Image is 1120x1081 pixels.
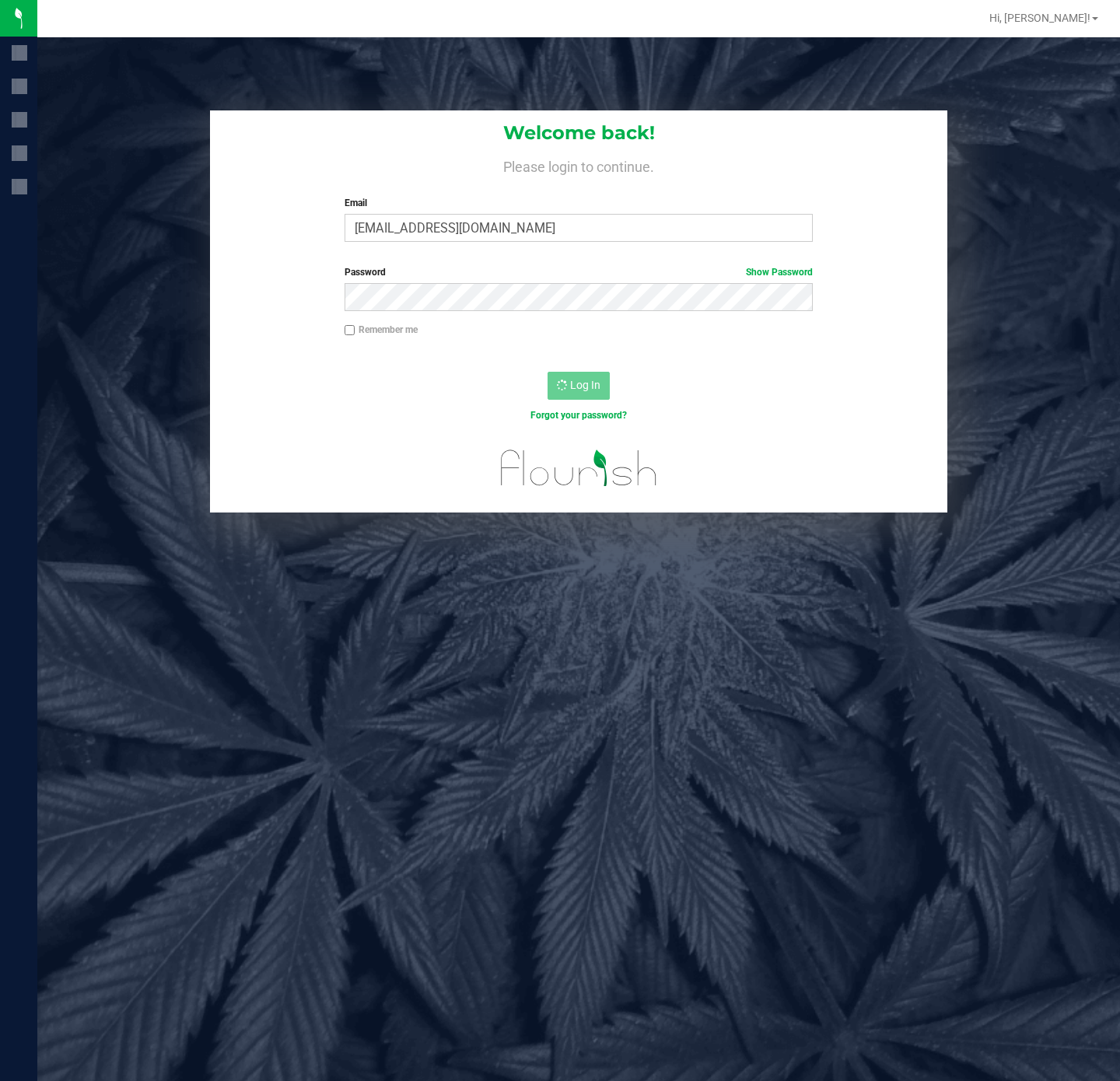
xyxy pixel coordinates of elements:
span: Hi, [PERSON_NAME]! [989,12,1090,24]
button: Log In [548,372,610,400]
img: flourish_logo.svg [487,439,671,498]
label: Remember me [345,323,418,337]
span: Password [345,267,386,278]
h4: Please login to continue. [210,156,947,174]
input: Remember me [345,325,355,336]
h1: Welcome back! [210,123,947,143]
span: Log In [570,379,600,391]
a: Show Password [746,267,813,278]
label: Email [345,196,813,210]
a: Forgot your password? [530,410,627,421]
